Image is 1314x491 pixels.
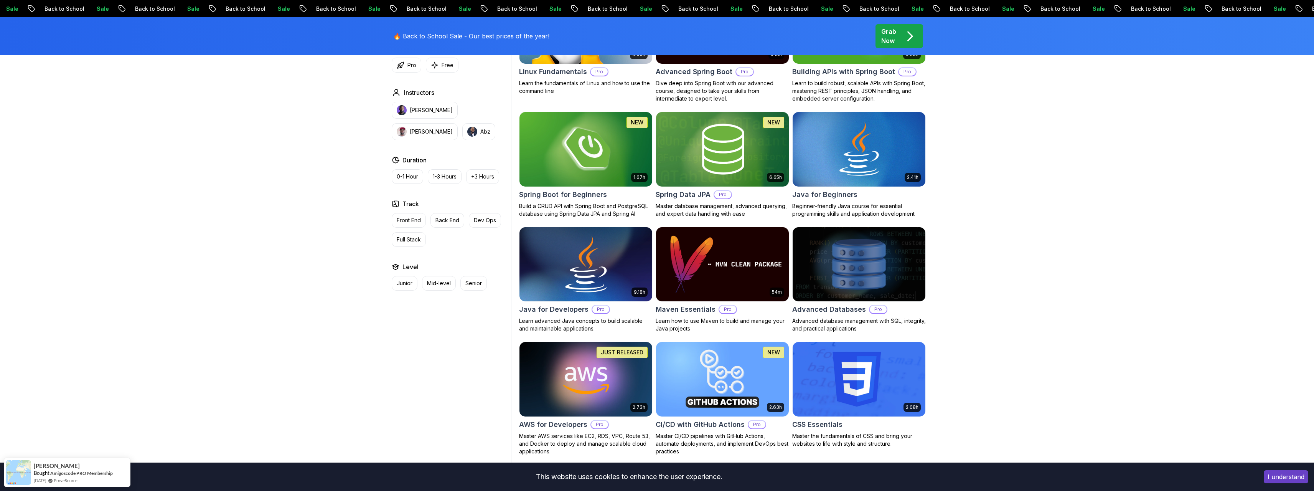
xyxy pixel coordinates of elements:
[656,227,789,333] a: Maven Essentials card54mMaven EssentialsProLearn how to use Maven to build and manage your Java p...
[792,342,926,448] a: CSS Essentials card2.08hCSS EssentialsMaster the fundamentals of CSS and bring your websites to l...
[793,112,925,187] img: Java for Beginners card
[870,306,887,313] p: Pro
[440,5,464,13] p: Sale
[1112,5,1164,13] p: Back to School
[392,58,421,73] button: Pro
[474,217,496,224] p: Dev Ops
[892,5,917,13] p: Sale
[397,173,418,180] p: 0-1 Hour
[34,463,80,469] span: [PERSON_NAME]
[769,174,782,180] p: 6.65h
[1164,5,1189,13] p: Sale
[656,342,789,417] img: CI/CD with GitHub Actions card
[631,119,643,126] p: NEW
[656,202,789,218] p: Master database management, advanced querying, and expert data handling with ease
[656,342,789,455] a: CI/CD with GitHub Actions card2.63hNEWCI/CD with GitHub ActionsProMaster CI/CD pipelines with Git...
[1255,5,1279,13] p: Sale
[50,470,113,476] a: Amigoscode PRO Membership
[772,289,782,295] p: 54m
[656,227,789,302] img: Maven Essentials card
[519,432,653,455] p: Master AWS services like EC2, RDS, VPC, Route 53, and Docker to deploy and manage scalable cloud ...
[397,127,407,137] img: instructor img
[714,191,731,198] p: Pro
[34,477,46,484] span: [DATE]
[802,5,826,13] p: Sale
[402,155,427,165] h2: Duration
[792,202,926,218] p: Beginner-friendly Java course for essential programming skills and application development
[519,304,589,315] h2: Java for Developers
[656,66,732,77] h2: Advanced Spring Boot
[711,5,736,13] p: Sale
[519,79,653,95] p: Learn the fundamentals of Linux and how to use the command line
[601,349,643,356] p: JUST RELEASED
[656,304,716,315] h2: Maven Essentials
[792,112,926,218] a: Java for Beginners card2.41hJava for BeginnersBeginner-friendly Java course for essential program...
[519,202,653,218] p: Build a CRUD API with Spring Boot and PostgreSQL database using Spring Data JPA and Spring AI
[519,189,607,200] h2: Spring Boot for Beginners
[392,123,458,140] button: instructor img[PERSON_NAME]
[466,169,499,184] button: +3 Hours
[519,112,653,218] a: Spring Boot for Beginners card1.67hNEWSpring Boot for BeginnersBuild a CRUD API with Spring Boot ...
[656,189,711,200] h2: Spring Data JPA
[907,174,918,180] p: 2.41h
[6,468,1252,485] div: This website uses cookies to enhance the user experience.
[206,5,259,13] p: Back to School
[426,58,458,73] button: Free
[749,421,765,428] p: Pro
[519,342,653,455] a: AWS for Developers card2.73hJUST RELEASEDAWS for DevelopersProMaster AWS services like EC2, RDS, ...
[397,236,421,243] p: Full Stack
[656,112,789,218] a: Spring Data JPA card6.65hNEWSpring Data JPAProMaster database management, advanced querying, and ...
[792,66,895,77] h2: Building APIs with Spring Boot
[478,5,530,13] p: Back to School
[519,419,587,430] h2: AWS for Developers
[750,5,802,13] p: Back to School
[402,199,419,208] h2: Track
[410,128,453,136] p: [PERSON_NAME]
[435,217,459,224] p: Back End
[906,404,918,410] p: 2.08h
[1202,5,1255,13] p: Back to School
[467,127,477,137] img: instructor img
[931,5,983,13] p: Back to School
[392,102,458,119] button: instructor img[PERSON_NAME]
[792,189,857,200] h2: Java for Beginners
[736,68,753,76] p: Pro
[659,5,711,13] p: Back to School
[656,112,789,187] img: Spring Data JPA card
[592,306,609,313] p: Pro
[392,169,423,184] button: 0-1 Hour
[792,432,926,448] p: Master the fundamentals of CSS and bring your websites to life with style and structure.
[430,213,464,228] button: Back End
[471,173,494,180] p: +3 Hours
[469,213,501,228] button: Dev Ops
[769,404,782,410] p: 2.63h
[397,279,412,287] p: Junior
[1021,5,1073,13] p: Back to School
[442,61,453,69] p: Free
[427,279,451,287] p: Mid-level
[792,317,926,332] p: Advanced database management with SQL, integrity, and practical applications
[519,342,652,417] img: AWS for Developers card
[428,169,462,184] button: 1-3 Hours
[767,119,780,126] p: NEW
[569,5,621,13] p: Back to School
[422,276,456,291] button: Mid-level
[480,128,490,136] p: Abz
[397,217,421,224] p: Front End
[433,173,457,180] p: 1-3 Hours
[793,227,925,302] img: Advanced Databases card
[881,27,896,45] p: Grab Now
[392,276,417,291] button: Junior
[516,225,655,303] img: Java for Developers card
[634,289,645,295] p: 9.18h
[519,66,587,77] h2: Linux Fundamentals
[621,5,645,13] p: Sale
[397,105,407,115] img: instructor img
[633,404,645,410] p: 2.73h
[402,262,419,271] h2: Level
[462,123,495,140] button: instructor imgAbz
[591,421,608,428] p: Pro
[116,5,168,13] p: Back to School
[633,174,645,180] p: 1.67h
[793,342,925,417] img: CSS Essentials card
